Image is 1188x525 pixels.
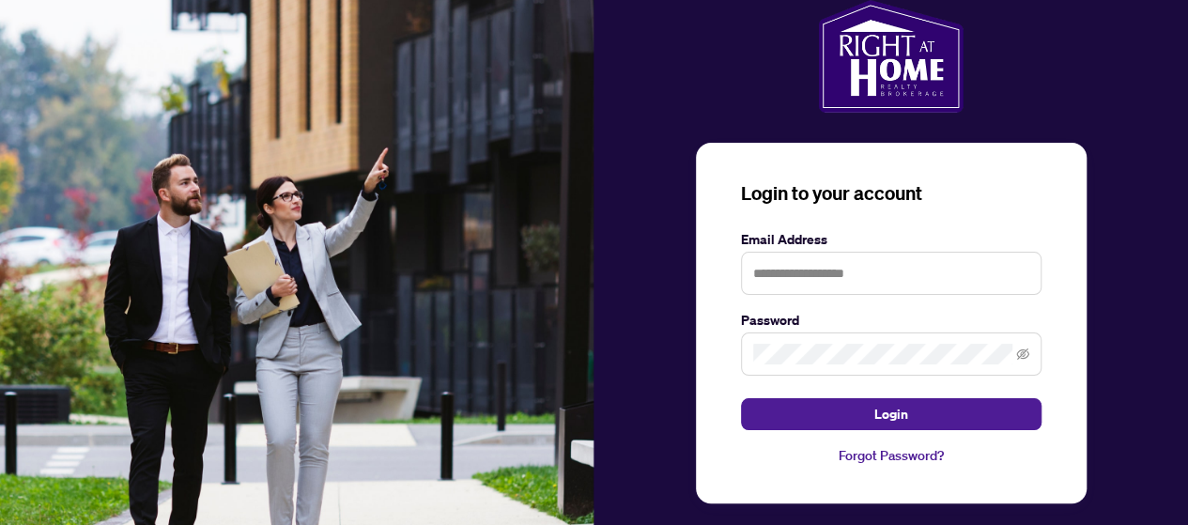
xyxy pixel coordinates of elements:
a: Forgot Password? [741,445,1041,466]
span: eye-invisible [1016,347,1029,361]
button: Login [741,398,1041,430]
span: Login [874,399,908,429]
label: Email Address [741,229,1041,250]
h3: Login to your account [741,180,1041,207]
label: Password [741,310,1041,331]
